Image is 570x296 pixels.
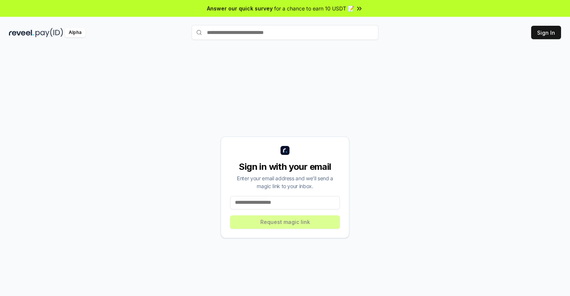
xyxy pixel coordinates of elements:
[207,4,273,12] span: Answer our quick survey
[281,146,289,155] img: logo_small
[531,26,561,39] button: Sign In
[274,4,354,12] span: for a chance to earn 10 USDT 📝
[35,28,63,37] img: pay_id
[65,28,86,37] div: Alpha
[9,28,34,37] img: reveel_dark
[230,161,340,173] div: Sign in with your email
[230,174,340,190] div: Enter your email address and we’ll send a magic link to your inbox.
